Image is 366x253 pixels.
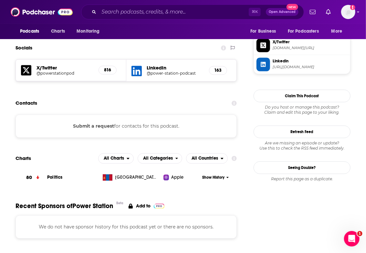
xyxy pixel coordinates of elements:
h5: 816 [104,67,111,73]
img: Podchaser - Follow, Share and Rate Podcasts [11,6,73,18]
button: Show profile menu [341,5,355,19]
button: open menu [138,153,183,163]
a: 80 [16,169,47,186]
a: X/Twitter[DOMAIN_NAME][URL] [256,38,348,52]
span: New [287,4,298,10]
a: Charts [47,25,69,37]
span: 1 [357,231,362,236]
button: Refresh Feed [254,125,350,138]
a: Add to [129,202,164,210]
h2: Platforms [98,153,134,163]
div: Claim and edit this page to your liking. [254,105,350,115]
iframe: Intercom live chat [344,231,360,247]
span: Mongolia [115,174,157,181]
span: Apple [172,174,184,181]
button: open menu [246,25,284,37]
h2: Contacts [16,97,37,109]
button: Open AdvancedNew [266,8,298,16]
button: open menu [327,25,350,37]
h2: Socials [16,42,32,54]
h2: Categories [138,153,183,163]
button: open menu [98,153,134,163]
h2: Countries [186,153,228,163]
h5: X/Twitter [37,65,93,71]
input: Search podcasts, credits, & more... [99,7,249,17]
div: Search podcasts, credits, & more... [81,5,304,19]
h5: LinkedIn [147,65,204,71]
a: Apple [163,174,199,181]
span: Monitoring [77,27,99,36]
span: All Countries [192,156,218,161]
span: twitter.com/powerstationpod [273,46,348,50]
a: Show notifications dropdown [323,6,333,17]
a: @power-station-podcast [147,71,204,76]
span: Open Advanced [269,10,296,14]
svg: Add a profile image [350,5,355,10]
span: For Business [250,27,276,36]
span: For Podcasters [288,27,319,36]
span: Charts [51,27,65,36]
span: https://www.linkedin.com/company/power-station-podcast [273,65,348,69]
span: All Categories [143,156,173,161]
button: open menu [284,25,328,37]
a: Seeing Double? [254,161,350,174]
a: [GEOGRAPHIC_DATA] [100,174,163,181]
span: ⌘ K [249,8,261,16]
div: Beta [116,201,123,205]
span: Podcasts [20,27,39,36]
span: Logged in as jennarohl [341,5,355,19]
span: More [331,27,342,36]
button: open menu [16,25,47,37]
div: Are we missing an episode or update? Use this to check the RSS feed immediately. [254,141,350,151]
div: Report this page as a duplicate. [254,176,350,182]
div: for contacts for this podcast. [16,114,237,138]
p: We do not have sponsor history for this podcast yet or there are no sponsors. [24,223,229,230]
h2: Charts [16,155,31,161]
span: Recent Sponsors of Power Station [16,202,113,210]
button: Show History [199,175,232,180]
span: Show History [202,175,225,180]
a: Show notifications dropdown [307,6,318,17]
span: X/Twitter [273,39,348,45]
span: Do you host or manage this podcast? [254,105,350,110]
img: User Profile [341,5,355,19]
h5: 163 [214,68,222,73]
a: Politics [47,174,62,180]
img: Pro Logo [154,204,164,208]
button: open menu [186,153,228,163]
span: Linkedin [273,58,348,64]
p: Add to [136,203,151,209]
h3: 80 [26,174,32,181]
button: Submit a request [73,122,114,130]
a: Linkedin[URL][DOMAIN_NAME] [256,58,348,71]
a: @powerstationpod [37,71,93,76]
button: open menu [72,25,108,37]
span: All Charts [104,156,124,161]
button: Claim This Podcast [254,90,350,102]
